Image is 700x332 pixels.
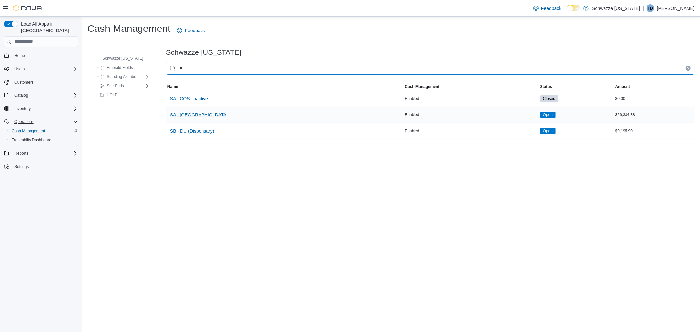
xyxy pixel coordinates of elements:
[12,137,51,143] span: Traceabilty Dashboard
[404,111,539,119] div: Enabled
[1,104,81,113] button: Inventory
[167,108,230,121] button: SA - [GEOGRAPHIC_DATA]
[540,112,556,118] span: Open
[12,128,45,134] span: Cash Management
[97,64,136,72] button: Emerald Fields
[14,164,29,169] span: Settings
[12,78,78,86] span: Customers
[592,4,640,12] p: Schwazze [US_STATE]
[13,5,43,11] img: Cova
[12,78,36,86] a: Customers
[12,52,78,60] span: Home
[107,74,136,79] span: Standing Akimbo
[543,96,555,102] span: Closed
[1,162,81,171] button: Settings
[14,53,25,58] span: Home
[12,118,36,126] button: Operations
[9,136,54,144] a: Traceabilty Dashboard
[648,4,653,12] span: TD
[531,2,564,15] a: Feedback
[87,22,170,35] h1: Cash Management
[1,64,81,73] button: Users
[167,124,217,137] button: SB - DU (Dispensary)
[14,66,25,72] span: Users
[97,91,120,99] button: HOLD
[657,4,695,12] p: [PERSON_NAME]
[174,24,207,37] a: Feedback
[12,163,31,171] a: Settings
[541,5,561,11] span: Feedback
[97,82,127,90] button: Star Buds
[12,65,78,73] span: Users
[93,54,146,62] button: Schwazze [US_STATE]
[567,5,581,11] input: Dark Mode
[1,149,81,158] button: Reports
[166,83,404,91] button: Name
[1,51,81,60] button: Home
[615,84,630,89] span: Amount
[97,73,139,81] button: Standing Akimbo
[7,126,81,135] button: Cash Management
[12,105,78,113] span: Inventory
[12,52,28,60] a: Home
[167,92,211,105] button: SA - COS_inactive
[107,93,117,98] span: HOLD
[614,95,695,103] div: $0.00
[170,112,228,118] span: SA - [GEOGRAPHIC_DATA]
[686,66,691,71] button: Clear input
[614,83,695,91] button: Amount
[107,65,133,70] span: Emerald Fields
[9,136,78,144] span: Traceabilty Dashboard
[643,4,644,12] p: |
[170,95,208,102] span: SA - COS_inactive
[170,128,214,134] span: SB - DU (Dispensary)
[102,56,143,61] span: Schwazze [US_STATE]
[404,83,539,91] button: Cash Management
[12,149,78,157] span: Reports
[614,127,695,135] div: $9,195.90
[14,151,28,156] span: Reports
[12,118,78,126] span: Operations
[614,111,695,119] div: $26,334.38
[14,119,34,124] span: Operations
[567,11,567,12] span: Dark Mode
[12,105,33,113] button: Inventory
[14,106,31,111] span: Inventory
[12,92,31,99] button: Catalog
[9,127,48,135] a: Cash Management
[540,128,556,134] span: Open
[543,112,553,118] span: Open
[1,91,81,100] button: Catalog
[1,77,81,87] button: Customers
[18,21,78,34] span: Load All Apps in [GEOGRAPHIC_DATA]
[7,135,81,145] button: Traceabilty Dashboard
[9,127,78,135] span: Cash Management
[12,162,78,171] span: Settings
[404,127,539,135] div: Enabled
[543,128,553,134] span: Open
[1,117,81,126] button: Operations
[166,62,695,75] input: This is a search bar. As you type, the results lower in the page will automatically filter.
[540,95,558,102] span: Closed
[12,65,27,73] button: Users
[166,49,241,56] h3: Schwazze [US_STATE]
[647,4,654,12] div: Tim Defabbo-Winter JR
[540,84,552,89] span: Status
[107,83,124,89] span: Star Buds
[12,92,78,99] span: Catalog
[4,48,78,189] nav: Complex example
[12,149,31,157] button: Reports
[14,80,33,85] span: Customers
[405,84,440,89] span: Cash Management
[14,93,28,98] span: Catalog
[167,84,178,89] span: Name
[404,95,539,103] div: Enabled
[539,83,614,91] button: Status
[185,27,205,34] span: Feedback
